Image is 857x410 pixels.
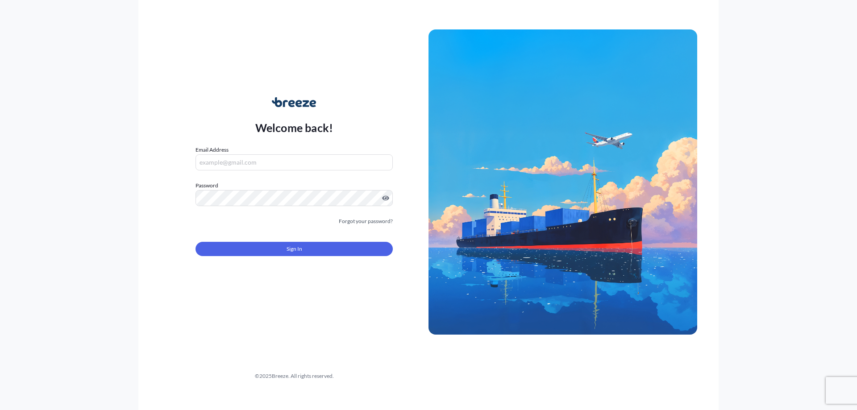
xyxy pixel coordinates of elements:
[255,120,333,135] p: Welcome back!
[196,181,393,190] label: Password
[196,154,393,170] input: example@gmail.com
[160,372,428,381] div: © 2025 Breeze. All rights reserved.
[287,244,302,253] span: Sign In
[428,29,697,335] img: Ship illustration
[196,242,393,256] button: Sign In
[339,217,393,226] a: Forgot your password?
[382,195,389,202] button: Show password
[196,145,229,154] label: Email Address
